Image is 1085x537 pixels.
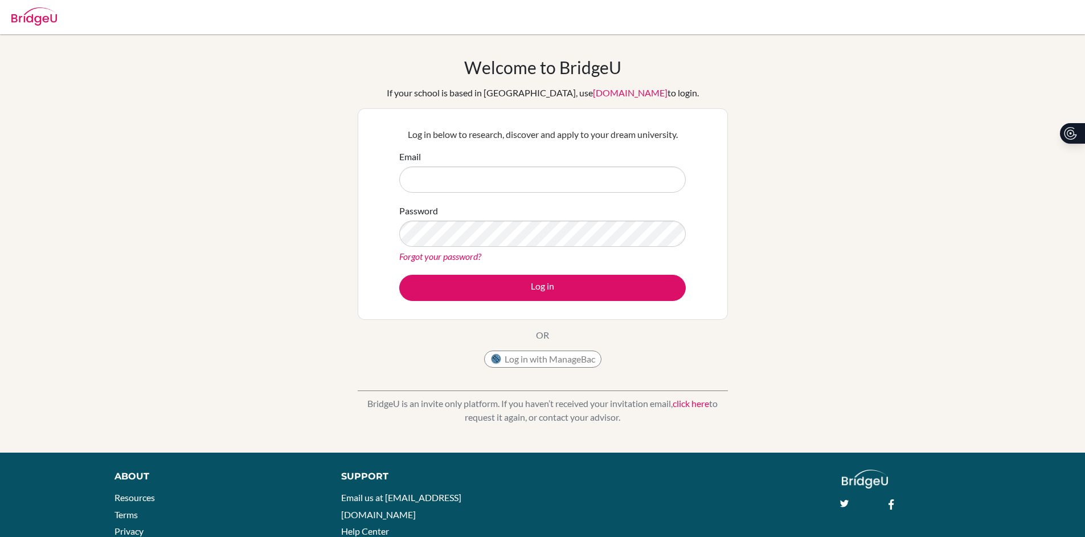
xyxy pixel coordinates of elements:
a: Help Center [341,526,389,536]
a: click here [673,398,709,409]
img: Bridge-U [11,7,57,26]
p: Log in below to research, discover and apply to your dream university. [399,128,686,141]
a: Privacy [114,526,144,536]
label: Email [399,150,421,164]
label: Password [399,204,438,218]
a: Terms [114,509,138,520]
div: If your school is based in [GEOGRAPHIC_DATA], use to login. [387,86,699,100]
img: logo_white@2x-f4f0deed5e89b7ecb1c2cc34c3e3d731f90f0f143d5ea2071677605dd97b5244.png [842,470,888,489]
h1: Welcome to BridgeU [464,57,621,78]
p: OR [536,328,549,342]
a: Resources [114,492,155,503]
p: BridgeU is an invite only platform. If you haven’t received your invitation email, to request it ... [358,397,728,424]
div: About [114,470,316,483]
a: [DOMAIN_NAME] [593,87,668,98]
button: Log in with ManageBac [484,351,601,368]
button: Log in [399,275,686,301]
a: Email us at [EMAIL_ADDRESS][DOMAIN_NAME] [341,492,461,520]
a: Forgot your password? [399,251,481,262]
div: Support [341,470,529,483]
